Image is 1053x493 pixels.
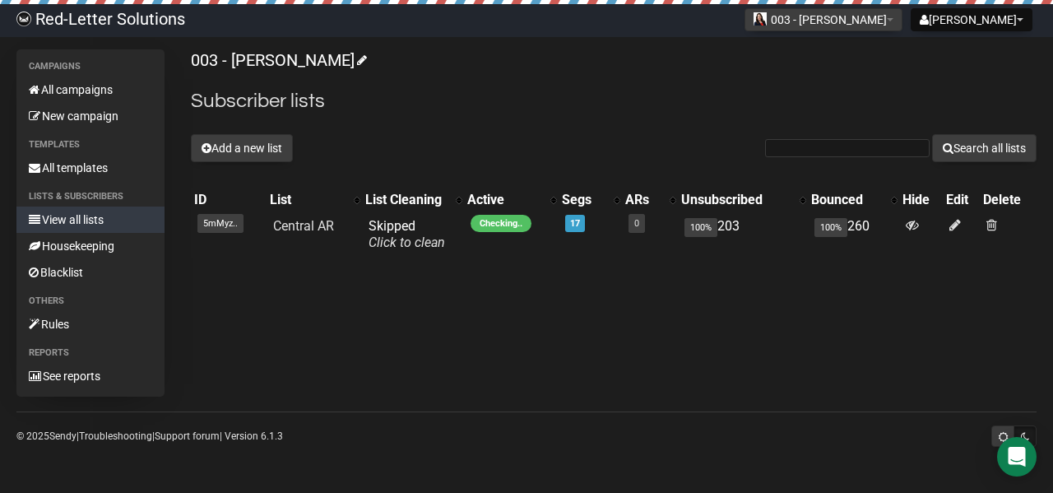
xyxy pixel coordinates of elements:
[197,214,244,233] span: 5mMyz..
[983,192,1033,208] div: Delete
[155,430,220,442] a: Support forum
[270,192,345,208] div: List
[16,311,165,337] a: Rules
[678,212,808,258] td: 203
[625,192,661,208] div: ARs
[191,134,293,162] button: Add a new list
[16,207,165,233] a: View all lists
[194,192,263,208] div: ID
[811,192,884,208] div: Bounced
[267,188,361,212] th: List: No sort applied, activate to apply an ascending sort
[808,188,900,212] th: Bounced: No sort applied, activate to apply an ascending sort
[365,192,448,208] div: List Cleaning
[946,192,976,208] div: Edit
[814,218,847,237] span: 100%
[980,188,1037,212] th: Delete: No sort applied, sorting is disabled
[79,430,152,442] a: Troubleshooting
[16,155,165,181] a: All templates
[16,12,31,26] img: 983279c4004ba0864fc8a668c650e103
[191,50,364,70] a: 003 - [PERSON_NAME]
[16,233,165,259] a: Housekeeping
[678,188,808,212] th: Unsubscribed: No sort applied, activate to apply an ascending sort
[467,192,542,208] div: Active
[191,86,1037,116] h2: Subscriber lists
[622,188,678,212] th: ARs: No sort applied, activate to apply an ascending sort
[191,188,267,212] th: ID: No sort applied, sorting is disabled
[471,215,531,232] span: Checking..
[634,218,639,229] a: 0
[49,430,77,442] a: Sendy
[899,188,943,212] th: Hide: No sort applied, sorting is disabled
[16,291,165,311] li: Others
[362,188,464,212] th: List Cleaning: No sort applied, activate to apply an ascending sort
[570,218,580,229] a: 17
[754,12,767,26] img: 110.jpg
[16,103,165,129] a: New campaign
[684,218,717,237] span: 100%
[369,235,445,250] a: Click to clean
[16,259,165,286] a: Blacklist
[932,134,1037,162] button: Search all lists
[16,77,165,103] a: All campaigns
[559,188,622,212] th: Segs: No sort applied, activate to apply an ascending sort
[16,135,165,155] li: Templates
[902,192,939,208] div: Hide
[745,8,902,31] button: 003 - [PERSON_NAME]
[16,363,165,389] a: See reports
[273,218,334,234] a: Central AR
[562,192,605,208] div: Segs
[943,188,980,212] th: Edit: No sort applied, sorting is disabled
[16,427,283,445] p: © 2025 | | | Version 6.1.3
[808,212,900,258] td: 260
[16,187,165,207] li: Lists & subscribers
[681,192,791,208] div: Unsubscribed
[464,188,559,212] th: Active: No sort applied, activate to apply an ascending sort
[911,8,1032,31] button: [PERSON_NAME]
[997,437,1037,477] div: Open Intercom Messenger
[369,218,445,250] span: Skipped
[16,57,165,77] li: Campaigns
[16,343,165,363] li: Reports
